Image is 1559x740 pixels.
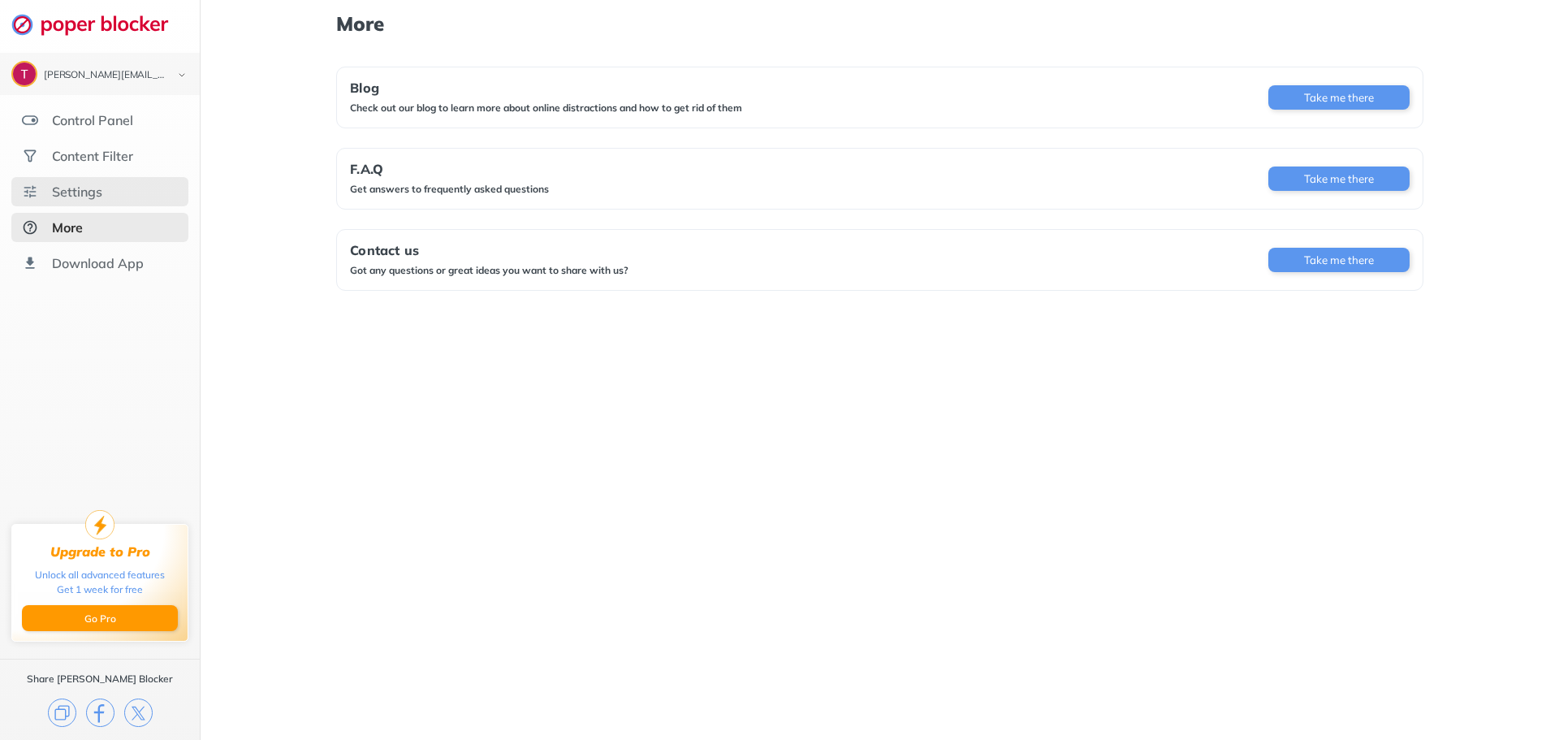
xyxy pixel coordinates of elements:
[52,184,102,200] div: Settings
[350,80,742,95] div: Blog
[13,63,36,85] img: ACg8ocJIXs6Tgaq8jXs8pF2TOqfn8DiOYc3gJTkVDh7AR3H1_1kcvg=s96-c
[52,112,133,128] div: Control Panel
[35,568,165,582] div: Unlock all advanced features
[350,243,628,257] div: Contact us
[22,184,38,200] img: settings.svg
[27,673,173,686] div: Share [PERSON_NAME] Blocker
[44,70,164,81] div: thomas.foss27@gmail.com
[350,183,549,196] div: Get answers to frequently asked questions
[350,102,742,115] div: Check out our blog to learn more about online distractions and how to get rid of them
[336,13,1423,34] h1: More
[22,605,178,631] button: Go Pro
[22,148,38,164] img: social.svg
[1268,167,1410,191] button: Take me there
[172,67,192,84] img: chevron-bottom-black.svg
[52,255,144,271] div: Download App
[86,699,114,727] img: facebook.svg
[48,699,76,727] img: copy.svg
[57,582,143,597] div: Get 1 week for free
[22,112,38,128] img: features.svg
[11,13,186,36] img: logo-webpage.svg
[350,162,549,176] div: F.A.Q
[22,219,38,236] img: about-selected.svg
[52,148,133,164] div: Content Filter
[350,264,628,277] div: Got any questions or great ideas you want to share with us?
[124,699,153,727] img: x.svg
[52,219,83,236] div: More
[1268,248,1410,272] button: Take me there
[1268,85,1410,110] button: Take me there
[85,510,114,539] img: upgrade-to-pro.svg
[50,544,150,560] div: Upgrade to Pro
[22,255,38,271] img: download-app.svg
